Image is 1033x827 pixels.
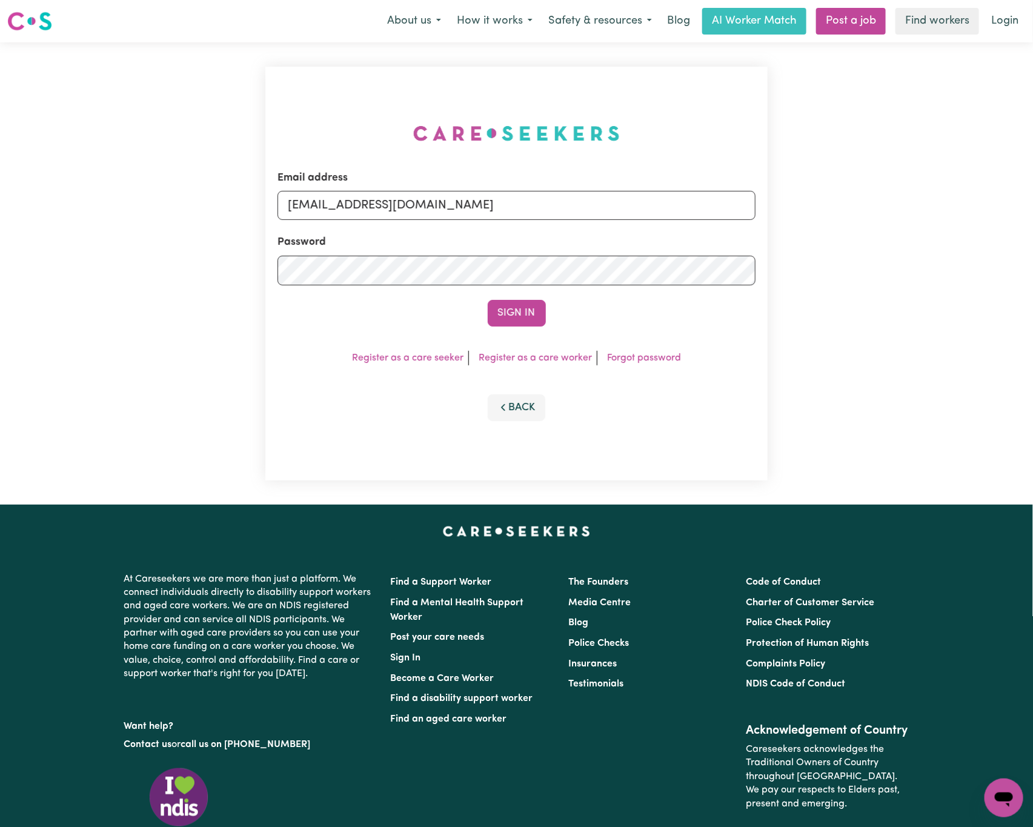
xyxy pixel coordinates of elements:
[7,7,52,35] a: Careseekers logo
[124,740,172,749] a: Contact us
[746,659,825,669] a: Complaints Policy
[124,733,376,756] p: or
[391,653,421,663] a: Sign In
[985,779,1023,817] iframe: Button to launch messaging window
[352,353,463,363] a: Register as a care seeker
[568,618,588,628] a: Blog
[479,353,592,363] a: Register as a care worker
[391,674,494,683] a: Become a Care Worker
[391,694,533,703] a: Find a disability support worker
[746,639,869,648] a: Protection of Human Rights
[7,10,52,32] img: Careseekers logo
[660,8,697,35] a: Blog
[568,598,631,608] a: Media Centre
[391,714,507,724] a: Find an aged care worker
[746,679,845,689] a: NDIS Code of Conduct
[746,723,909,738] h2: Acknowledgement of Country
[568,679,623,689] a: Testimonials
[443,526,590,536] a: Careseekers home page
[181,740,311,749] a: call us on [PHONE_NUMBER]
[746,618,831,628] a: Police Check Policy
[568,639,629,648] a: Police Checks
[607,353,681,363] a: Forgot password
[568,577,628,587] a: The Founders
[277,191,756,220] input: Email address
[124,568,376,686] p: At Careseekers we are more than just a platform. We connect individuals directly to disability su...
[746,577,821,587] a: Code of Conduct
[746,598,874,608] a: Charter of Customer Service
[391,598,524,622] a: Find a Mental Health Support Worker
[568,659,617,669] a: Insurances
[488,394,546,421] button: Back
[702,8,806,35] a: AI Worker Match
[277,234,326,250] label: Password
[488,300,546,327] button: Sign In
[816,8,886,35] a: Post a job
[746,738,909,815] p: Careseekers acknowledges the Traditional Owners of Country throughout [GEOGRAPHIC_DATA]. We pay o...
[449,8,540,34] button: How it works
[540,8,660,34] button: Safety & resources
[391,577,492,587] a: Find a Support Worker
[984,8,1026,35] a: Login
[277,170,348,186] label: Email address
[391,633,485,642] a: Post your care needs
[379,8,449,34] button: About us
[124,715,376,733] p: Want help?
[895,8,979,35] a: Find workers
